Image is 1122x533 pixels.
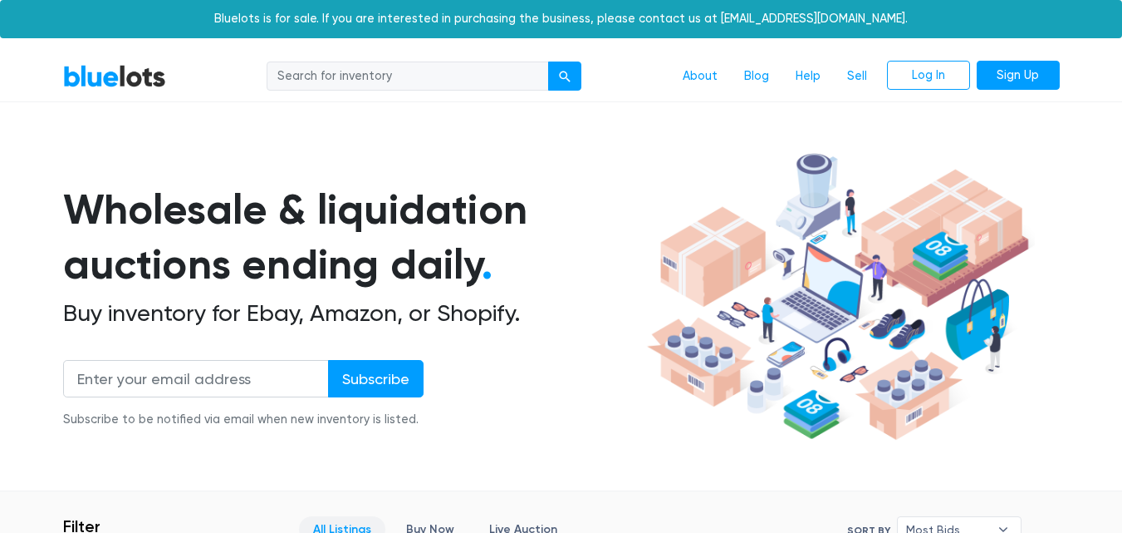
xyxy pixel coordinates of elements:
h1: Wholesale & liquidation auctions ending daily [63,182,641,293]
input: Search for inventory [267,62,549,91]
div: Subscribe to be notified via email when new inventory is listed. [63,411,424,429]
h2: Buy inventory for Ebay, Amazon, or Shopify. [63,299,641,328]
span: . [482,239,492,289]
a: BlueLots [63,64,166,88]
img: hero-ee84e7d0318cb26816c560f6b4441b76977f77a177738b4e94f68c95b2b83dbb.png [641,146,1035,448]
a: About [669,61,731,92]
a: Sign Up [977,61,1060,91]
a: Help [782,61,834,92]
input: Enter your email address [63,360,329,397]
a: Blog [731,61,782,92]
a: Log In [887,61,970,91]
a: Sell [834,61,880,92]
input: Subscribe [328,360,424,397]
